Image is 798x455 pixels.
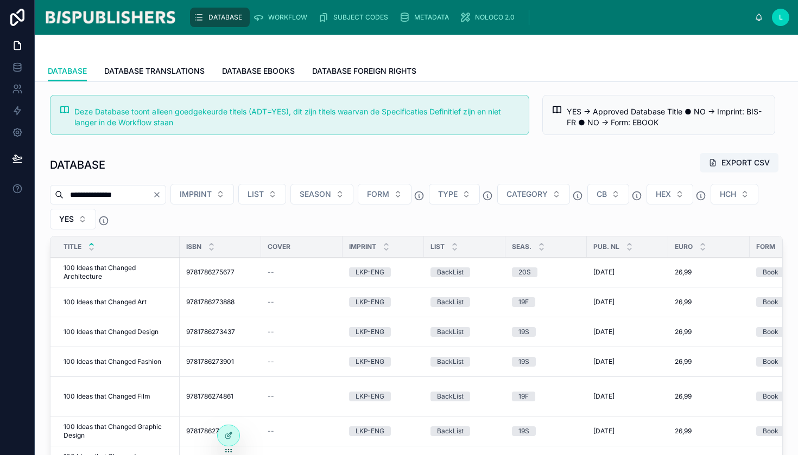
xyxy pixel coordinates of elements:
[268,328,274,336] span: --
[430,327,499,337] a: BackList
[153,190,166,199] button: Clear
[358,184,411,204] button: Select Button
[675,298,692,306] span: 26,99
[64,264,173,281] a: 100 Ideas that Changed Architecture
[59,214,74,225] span: YES
[430,426,499,436] a: BackList
[763,392,778,401] div: Book
[593,427,615,435] span: [DATE]
[222,66,295,76] span: DATABASE EBOOKS
[186,427,235,435] span: 9781786273895
[268,298,336,306] a: --
[396,8,457,27] a: METADATA
[186,5,755,29] div: scrollable content
[518,357,529,367] div: 19S
[457,8,522,27] a: NOLOCO 2.0
[186,392,255,401] a: 9781786274861
[64,392,173,401] a: 100 Ideas that Changed Film
[186,328,255,336] a: 9781786273437
[430,357,499,367] a: BackList
[312,66,416,76] span: DATABASE FOREIGN RIGHTS
[593,298,662,306] a: [DATE]
[104,61,205,83] a: DATABASE TRANSLATIONS
[180,189,212,200] span: IMPRINT
[186,298,235,306] span: 9781786273888
[268,427,336,435] a: --
[248,189,264,200] span: LIST
[475,13,515,22] span: NOLOCO 2.0
[512,327,580,337] a: 19S
[349,297,417,307] a: LKP-ENG
[700,153,778,172] button: EXPORT CSV
[518,392,529,401] div: 19F
[593,242,619,251] span: PUB. NL
[356,426,384,436] div: LKP-ENG
[756,242,775,251] span: FORM
[437,392,464,401] div: BackList
[222,61,295,83] a: DATABASE EBOOKS
[675,268,743,277] a: 26,99
[268,328,336,336] a: --
[567,106,766,128] div: YES → Approved Database Title ● NO → Imprint: BIS-FR ● NO → Form: EBOOK
[268,242,290,251] span: COVER
[356,297,384,307] div: LKP-ENG
[512,242,531,251] span: SEAS.
[593,298,615,306] span: [DATE]
[593,427,662,435] a: [DATE]
[64,328,159,336] span: 100 Ideas that Changed Design
[356,327,384,337] div: LKP-ENG
[268,268,336,277] a: --
[64,298,173,306] a: 100 Ideas that Changed Art
[208,13,242,22] span: DATABASE
[367,189,389,200] span: FORM
[512,357,580,367] a: 19S
[356,267,384,277] div: LKP-ENG
[593,357,662,366] a: [DATE]
[48,61,87,82] a: DATABASE
[74,107,501,127] span: Deze Database toont alleen goedgekeurde titels (ADT=YES), dit zijn titels waarvan de Specificatie...
[675,357,743,366] a: 26,99
[656,189,671,200] span: HEX
[268,298,274,306] span: --
[356,392,384,401] div: LKP-ENG
[349,392,417,401] a: LKP-ENG
[186,328,235,336] span: 9781786273437
[593,392,615,401] span: [DATE]
[675,357,692,366] span: 26,99
[186,357,255,366] a: 9781786273901
[675,242,693,251] span: EURO
[675,392,743,401] a: 26,99
[64,328,173,336] a: 100 Ideas that Changed Design
[64,357,173,366] a: 100 Ideas that Changed Fashion
[567,107,762,127] span: YES → Approved Database Title ● NO → Imprint: BIS-FR ● NO → Form: EBOOK
[711,184,758,204] button: Select Button
[268,13,307,22] span: WORKFLOW
[518,426,529,436] div: 19S
[186,242,201,251] span: ISBN
[170,184,234,204] button: Select Button
[675,328,743,336] a: 26,99
[437,327,464,337] div: BackList
[437,267,464,277] div: BackList
[429,184,480,204] button: Select Button
[593,328,662,336] a: [DATE]
[268,357,336,366] a: --
[647,184,693,204] button: Select Button
[64,242,81,251] span: TITLE
[349,242,376,251] span: IMPRINT
[437,297,464,307] div: BackList
[186,357,234,366] span: 9781786273901
[186,268,235,277] span: 9781786275677
[190,8,250,27] a: DATABASE
[50,209,96,229] button: Select Button
[593,268,615,277] span: [DATE]
[593,268,662,277] a: [DATE]
[512,267,580,277] a: 20S
[437,357,464,367] div: BackList
[64,357,161,366] span: 100 Ideas that Changed Fashion
[763,426,778,436] div: Book
[268,392,274,401] span: --
[763,327,778,337] div: Book
[438,189,458,200] span: TYPE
